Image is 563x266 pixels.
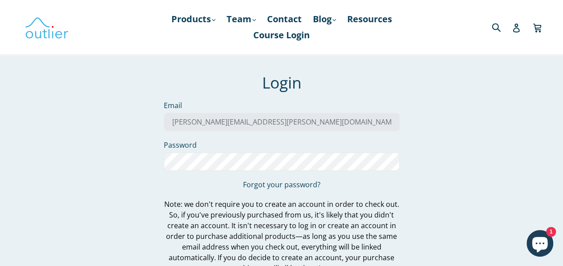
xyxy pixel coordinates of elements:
[167,11,220,27] a: Products
[249,27,314,43] a: Course Login
[524,230,556,259] inbox-online-store-chat: Shopify online store chat
[243,180,320,189] a: Forgot your password?
[164,140,400,150] label: Password
[222,11,260,27] a: Team
[343,11,397,27] a: Resources
[490,18,514,36] input: Search
[164,73,400,92] h1: Login
[164,100,400,111] label: Email
[24,14,69,40] img: Outlier Linguistics
[263,11,306,27] a: Contact
[308,11,340,27] a: Blog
